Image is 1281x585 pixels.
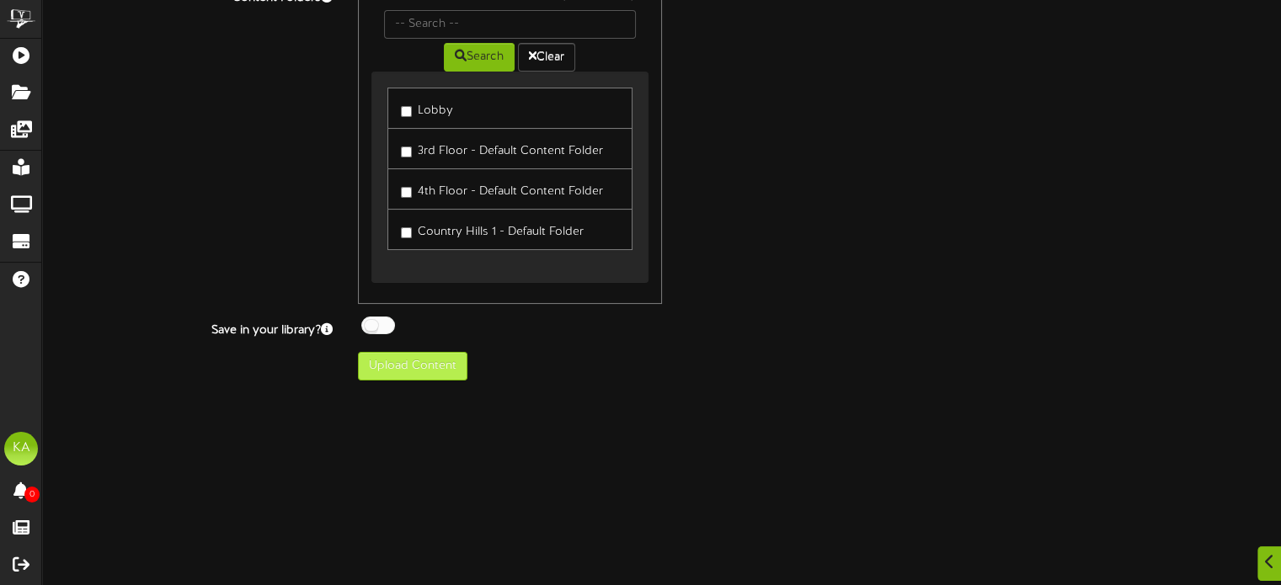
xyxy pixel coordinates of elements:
[401,97,453,120] label: Lobby
[401,178,603,200] label: 4th Floor - Default Content Folder
[358,352,467,380] button: Upload Content
[4,432,38,465] div: KA
[24,487,40,503] span: 0
[29,316,345,339] label: Save in your library?
[401,146,412,157] input: 3rd Floor - Default Content Folder
[444,43,515,72] button: Search
[401,227,412,238] input: Country Hills 1 - Default Folder
[401,137,603,160] label: 3rd Floor - Default Content Folder
[518,43,575,72] button: Clear
[401,106,412,117] input: Lobby
[401,187,412,198] input: 4th Floor - Default Content Folder
[384,10,635,39] input: -- Search --
[401,218,584,241] label: Country Hills 1 - Default Folder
